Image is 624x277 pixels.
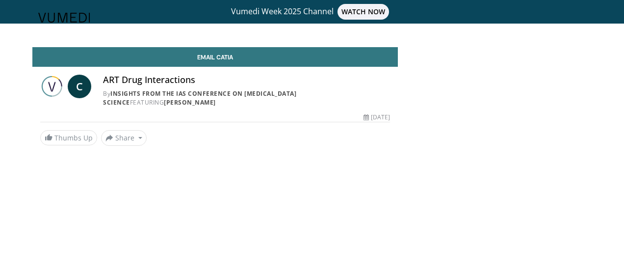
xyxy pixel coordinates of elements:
a: Insights from the IAS Conference on [MEDICAL_DATA] Science [103,89,296,107]
img: VuMedi Logo [38,13,90,23]
button: Share [101,130,147,146]
a: [PERSON_NAME] [164,98,216,107]
a: Email Catia [32,47,398,67]
div: [DATE] [364,113,390,122]
div: By FEATURING [103,89,390,107]
h4: ART Drug Interactions [103,75,390,85]
img: Insights from the IAS Conference on HIV Science [40,75,64,98]
a: C [68,75,91,98]
a: Thumbs Up [40,130,97,145]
